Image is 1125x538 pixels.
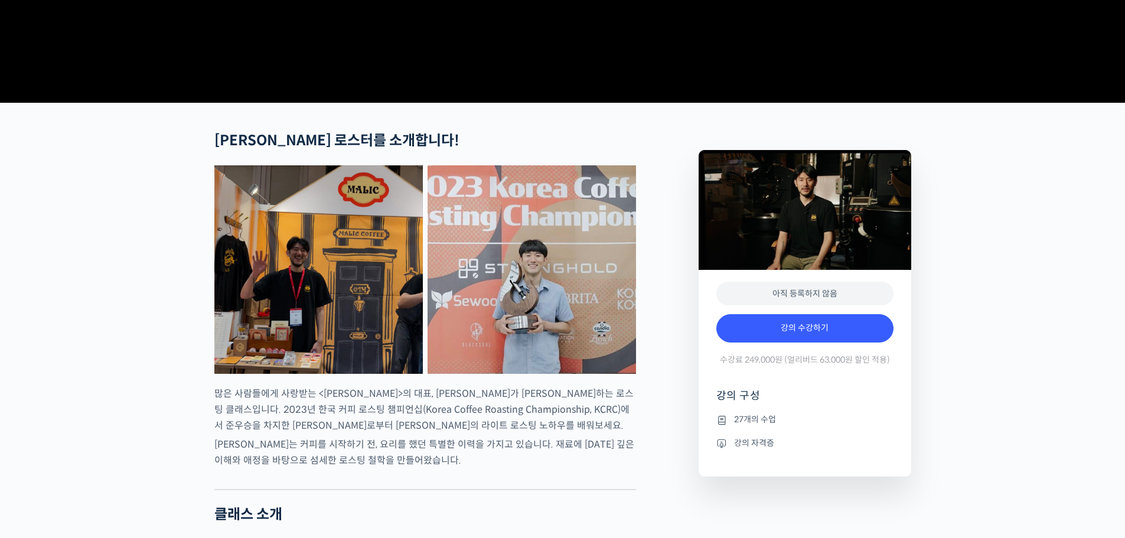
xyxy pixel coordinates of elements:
p: [PERSON_NAME]는 커피를 시작하기 전, 요리를 했던 특별한 이력을 가지고 있습니다. 재료에 [DATE] 깊은 이해와 애정을 바탕으로 섬세한 로스팅 철학을 만들어왔습니다. [214,436,636,468]
span: 설정 [182,392,197,402]
strong: [PERSON_NAME] 로스터를 소개합니다! [214,132,459,149]
span: 수강료 249,000원 (얼리버드 63,000원 할인 적용) [720,354,890,366]
div: 아직 등록하지 않음 [716,282,894,306]
a: 홈 [4,374,78,404]
h4: 강의 구성 [716,389,894,412]
span: 대화 [108,393,122,402]
h2: 클래스 소개 [214,506,636,523]
li: 강의 자격증 [716,436,894,450]
a: 대화 [78,374,152,404]
span: 홈 [37,392,44,402]
p: 많은 사람들에게 사랑받는 <[PERSON_NAME]>의 대표, [PERSON_NAME]가 [PERSON_NAME]하는 로스팅 클래스입니다. 2023년 한국 커피 로스팅 챔피언... [214,386,636,433]
a: 설정 [152,374,227,404]
a: 강의 수강하기 [716,314,894,343]
li: 27개의 수업 [716,413,894,427]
